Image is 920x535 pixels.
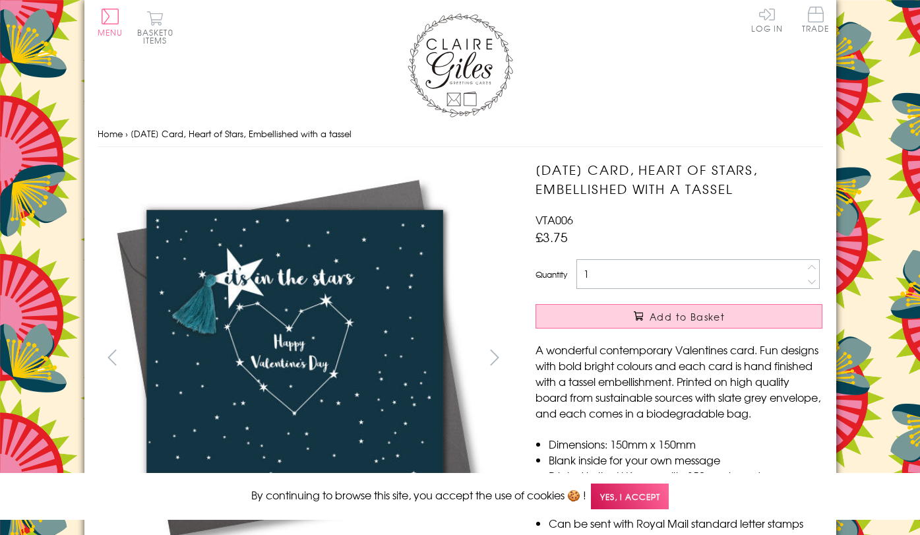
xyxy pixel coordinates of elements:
[549,515,822,531] li: Can be sent with Royal Mail standard letter stamps
[536,268,567,280] label: Quantity
[802,7,830,35] a: Trade
[536,160,822,199] h1: [DATE] Card, Heart of Stars, Embellished with a tassel
[125,127,128,140] span: ›
[98,26,123,38] span: Menu
[536,304,822,329] button: Add to Basket
[536,228,568,246] span: £3.75
[536,212,573,228] span: VTA006
[536,342,822,421] p: A wonderful contemporary Valentines card. Fun designs with bold bright colours and each card is h...
[143,26,173,46] span: 0 items
[549,436,822,452] li: Dimensions: 150mm x 150mm
[98,342,127,372] button: prev
[98,121,823,148] nav: breadcrumbs
[98,9,123,36] button: Menu
[802,7,830,32] span: Trade
[98,127,123,140] a: Home
[479,342,509,372] button: next
[751,7,783,32] a: Log In
[408,13,513,117] img: Claire Giles Greetings Cards
[549,452,822,468] li: Blank inside for your own message
[549,468,822,484] li: Printed in the U.K on quality 350gsm board
[591,484,669,509] span: Yes, I accept
[650,310,725,323] span: Add to Basket
[137,11,173,44] button: Basket0 items
[131,127,352,140] span: [DATE] Card, Heart of Stars, Embellished with a tassel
